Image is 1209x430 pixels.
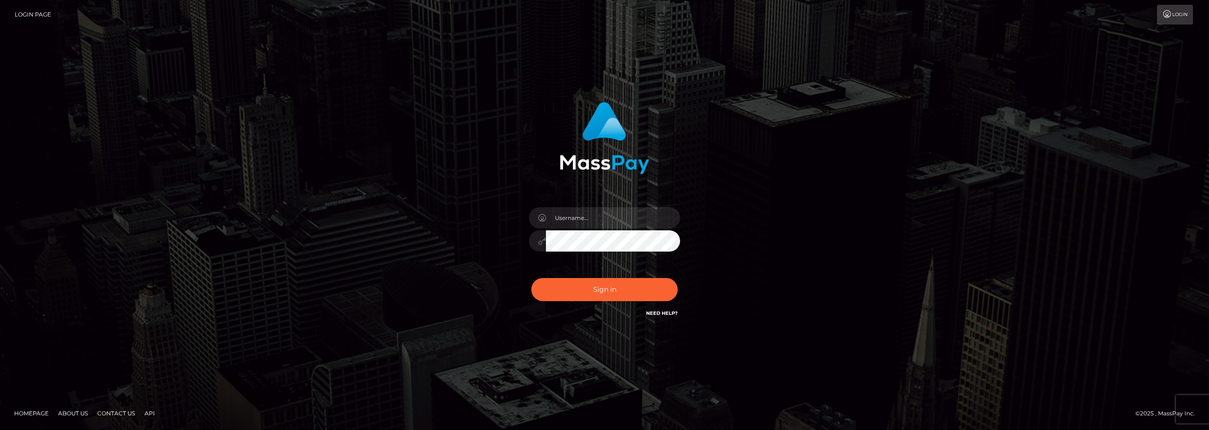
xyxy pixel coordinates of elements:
a: Login Page [15,5,51,25]
input: Username... [546,207,680,228]
a: Contact Us [94,406,139,421]
a: Need Help? [646,310,678,316]
a: API [141,406,159,421]
button: Sign in [531,278,678,301]
a: Login [1157,5,1193,25]
img: MassPay Login [560,102,649,174]
a: Homepage [10,406,52,421]
div: © 2025 , MassPay Inc. [1135,408,1202,419]
a: About Us [54,406,92,421]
